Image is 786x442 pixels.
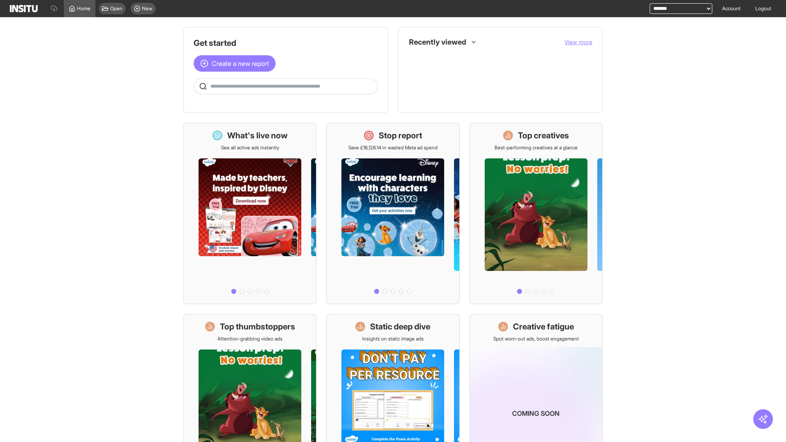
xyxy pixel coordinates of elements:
[379,130,422,141] h1: Stop report
[220,321,295,332] h1: Top thumbstoppers
[362,336,424,342] p: Insights on static image ads
[194,37,378,49] h1: Get started
[212,59,269,68] span: Create a new report
[110,5,122,12] span: Open
[227,130,288,141] h1: What's live now
[183,123,316,304] a: What's live nowSee all active ads instantly
[565,38,592,46] button: View more
[495,144,578,151] p: Best-performing creatives at a glance
[194,55,276,72] button: Create a new report
[470,123,603,304] a: Top creativesBest-performing creatives at a glance
[565,38,592,45] span: View more
[348,144,438,151] p: Save £18,128.14 in wasted Meta ad spend
[142,5,152,12] span: New
[221,144,279,151] p: See all active ads instantly
[10,5,38,12] img: Logo
[518,130,569,141] h1: Top creatives
[326,123,459,304] a: Stop reportSave £18,128.14 in wasted Meta ad spend
[217,336,282,342] p: Attention-grabbing video ads
[370,321,430,332] h1: Static deep dive
[77,5,90,12] span: Home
